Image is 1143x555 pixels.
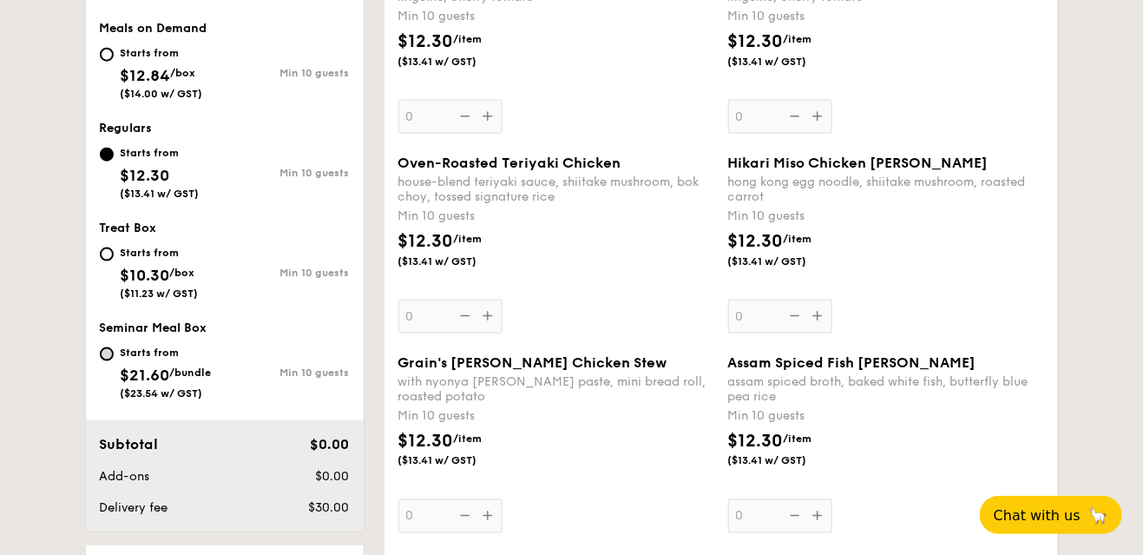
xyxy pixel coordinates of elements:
span: ($11.23 w/ GST) [121,287,199,300]
span: ($14.00 w/ GST) [121,88,203,100]
span: $12.30 [121,166,170,185]
span: 🦙 [1087,505,1108,525]
input: Starts from$12.30($13.41 w/ GST)Min 10 guests [100,148,114,162]
span: /box [170,267,195,279]
span: /bundle [170,367,212,379]
span: /item [784,233,812,245]
span: /item [454,33,483,45]
span: $12.84 [121,66,171,85]
span: /item [454,433,483,445]
div: with nyonya [PERSON_NAME] paste, mini bread roll, roasted potato [398,374,714,404]
span: ($13.41 w/ GST) [728,55,846,69]
div: Min 10 guests [728,407,1044,425]
div: Min 10 guests [225,367,350,379]
span: ($13.41 w/ GST) [728,254,846,268]
span: $12.30 [728,31,784,52]
span: Meals on Demand [100,21,207,36]
span: ($13.41 w/ GST) [398,454,516,468]
div: Min 10 guests [728,8,1044,25]
span: ($13.41 w/ GST) [121,188,200,200]
span: Chat with us [994,507,1081,524]
div: Min 10 guests [225,67,350,79]
div: Min 10 guests [398,8,714,25]
span: ($13.41 w/ GST) [398,55,516,69]
input: Starts from$10.30/box($11.23 w/ GST)Min 10 guests [100,248,114,261]
span: $21.60 [121,366,170,385]
span: Oven-Roasted Teriyaki Chicken [398,155,621,171]
span: /box [171,67,196,79]
span: Grain's [PERSON_NAME] Chicken Stew [398,354,667,371]
div: Starts from [121,246,199,260]
span: $30.00 [308,501,349,516]
div: Min 10 guests [728,208,1044,225]
span: $0.00 [315,470,349,485]
div: Min 10 guests [225,267,350,279]
span: Delivery fee [100,501,168,516]
div: Min 10 guests [398,407,714,425]
span: Hikari Miso Chicken [PERSON_NAME] [728,155,989,171]
div: assam spiced broth, baked white fish, butterfly blue pea rice [728,374,1044,404]
button: Chat with us🦙 [980,496,1122,534]
div: Starts from [121,46,203,60]
span: $12.30 [398,431,454,452]
span: Subtotal [100,436,159,453]
span: $12.30 [728,231,784,252]
div: Starts from [121,346,212,360]
span: $10.30 [121,266,170,285]
span: $0.00 [310,436,349,453]
span: $12.30 [398,231,454,252]
div: hong kong egg noodle, shiitake mushroom, roasted carrot [728,175,1044,204]
span: Regulars [100,121,153,135]
div: Min 10 guests [398,208,714,225]
span: Seminar Meal Box [100,320,207,335]
span: /item [454,233,483,245]
div: Min 10 guests [225,167,350,179]
span: /item [784,433,812,445]
span: /item [784,33,812,45]
span: $12.30 [728,431,784,452]
span: ($13.41 w/ GST) [398,254,516,268]
span: Assam Spiced Fish [PERSON_NAME] [728,354,976,371]
span: $12.30 [398,31,454,52]
span: Treat Box [100,221,157,235]
input: Starts from$12.84/box($14.00 w/ GST)Min 10 guests [100,48,114,62]
input: Starts from$21.60/bundle($23.54 w/ GST)Min 10 guests [100,347,114,361]
span: ($13.41 w/ GST) [728,454,846,468]
div: house-blend teriyaki sauce, shiitake mushroom, bok choy, tossed signature rice [398,175,714,204]
span: ($23.54 w/ GST) [121,387,203,400]
div: Starts from [121,146,200,160]
span: Add-ons [100,470,150,485]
